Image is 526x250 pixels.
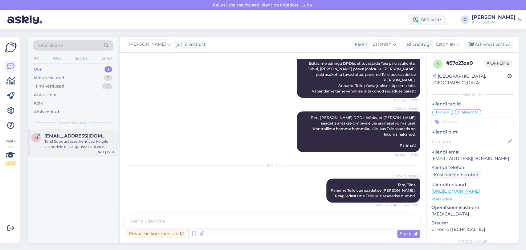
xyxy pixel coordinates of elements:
[5,42,17,53] img: Askly Logo
[331,182,416,198] span: Tere, Tiina Paneme Teile uue saadetise [PERSON_NAME]. Peagi edastame Teile uue saadetise numbri.
[472,20,516,25] div: Klick Eesti AS
[446,59,485,67] div: # 57o23za0
[373,41,391,48] span: Estonian
[400,231,418,236] span: Saada
[104,75,112,81] div: 2
[34,83,64,89] div: Tiimi vestlused
[472,15,516,20] div: [PERSON_NAME]
[466,40,513,49] div: Arhiveeri vestlus
[51,54,62,62] div: Web
[431,164,514,171] p: Kliendi telefon
[352,41,367,48] div: Klient
[392,106,418,111] span: [PERSON_NAME]
[308,44,417,93] span: Tere, [PERSON_NAME] kaupluselt infoks, et saadetis [PERSON_NAME] pandud, kuid nüüd jälgi ajades s...
[34,109,59,115] div: Arhiveeritud
[431,101,514,107] p: Kliendi tag'id
[458,110,474,114] span: Eraklient
[126,162,420,168] div: [DATE]
[74,54,89,62] div: Socials
[44,139,115,150] div: Tere! Soodustused kehtivad kõigile klientidele nii kauplustes kui ka e-poes. Aitame hea meelega v...
[433,73,508,86] div: [GEOGRAPHIC_DATA], [GEOGRAPHIC_DATA]
[431,204,514,211] p: Operatsioonisüsteem
[437,62,439,66] span: 5
[472,15,522,25] a: [PERSON_NAME]Klick Eesti AS
[174,41,206,48] div: juhib vestlust
[431,149,514,155] p: Kliendi email
[436,41,455,48] span: Estonian
[38,42,63,49] span: Otsi kliente
[34,100,43,106] div: Kõik
[311,115,417,148] span: Tere, [PERSON_NAME] DPDlt infoks, et [PERSON_NAME] saadetis antakse Omnivale üle esimesel võimalu...
[431,155,514,162] p: [EMAIL_ADDRESS][DOMAIN_NAME]
[431,188,480,194] a: [URL][DOMAIN_NAME]
[129,41,166,48] span: [PERSON_NAME]
[33,54,40,62] div: All
[392,174,418,178] span: [PERSON_NAME]
[5,138,16,166] div: Vaata siia
[461,15,469,24] div: O
[102,83,112,89] div: 17
[431,220,514,226] p: Brauser
[5,161,16,166] div: 2 / 3
[100,54,113,62] div: Email
[44,133,108,139] span: merlikahudsi@gmail.com
[394,98,418,103] span: Nähtud ✓ 13:06
[431,211,514,217] p: [MEDICAL_DATA]
[59,120,88,125] span: Uued vestlused
[104,66,112,72] div: 1
[300,2,314,8] span: Luba
[408,14,446,25] div: Aktiivne
[431,117,514,126] input: Lisa tag
[431,129,514,135] p: Kliendi nimi
[485,60,512,67] span: Offline
[431,239,514,244] div: [PERSON_NAME]
[431,196,514,202] p: Vaata edasi ...
[431,226,514,233] p: Chrome [TECHNICAL_ID]
[96,150,115,154] div: [DATE] 15:54
[376,203,418,207] span: (Muudetud) Nähtud ✓ 11:29
[432,138,507,145] input: Lisa nimi
[431,182,514,188] p: Klienditeekond
[34,66,42,72] div: Uus
[394,152,418,157] span: Nähtud ✓ 17:36
[34,92,57,98] div: AI Assistent
[435,110,446,114] span: Tarne
[405,41,431,48] div: Klienditugi
[431,92,514,97] div: Kliendi info
[34,75,64,81] div: Minu vestlused
[35,135,38,140] span: m
[126,230,186,238] div: Privaatne kommentaar
[431,171,481,179] div: Küsi telefoninumbrit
